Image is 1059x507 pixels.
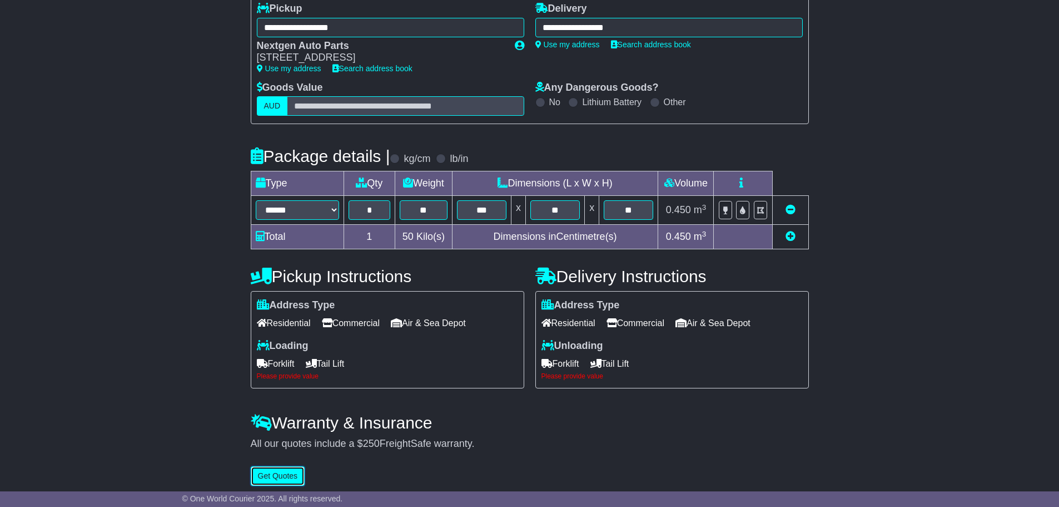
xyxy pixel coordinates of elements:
td: Volume [658,171,714,196]
td: Type [251,171,344,196]
div: Please provide value [541,372,803,380]
sup: 3 [702,230,707,238]
h4: Package details | [251,147,390,165]
td: x [511,196,525,225]
label: AUD [257,96,288,116]
label: Pickup [257,3,302,15]
label: lb/in [450,153,468,165]
a: Search address book [332,64,412,73]
div: Please provide value [257,372,518,380]
label: Other [664,97,686,107]
a: Add new item [785,231,796,242]
label: Any Dangerous Goods? [535,82,659,94]
span: 0.450 [666,231,691,242]
span: Tail Lift [590,355,629,372]
td: 1 [344,225,395,249]
span: 0.450 [666,204,691,215]
h4: Warranty & Insurance [251,414,809,432]
span: Air & Sea Depot [675,314,750,332]
td: Weight [395,171,453,196]
a: Search address book [611,40,691,49]
a: Use my address [535,40,600,49]
span: 50 [402,231,414,242]
span: Tail Lift [306,355,345,372]
button: Get Quotes [251,466,305,486]
h4: Delivery Instructions [535,267,809,286]
label: Unloading [541,340,603,352]
span: Commercial [322,314,380,332]
a: Remove this item [785,204,796,215]
span: Residential [541,314,595,332]
label: Delivery [535,3,587,15]
label: Goods Value [257,82,323,94]
td: Dimensions (L x W x H) [452,171,658,196]
a: Use my address [257,64,321,73]
sup: 3 [702,203,707,211]
label: No [549,97,560,107]
span: 250 [363,438,380,449]
label: Loading [257,340,309,352]
td: Qty [344,171,395,196]
label: Address Type [541,299,620,312]
div: Nextgen Auto Parts [257,40,504,52]
span: Forklift [541,355,579,372]
span: Residential [257,314,311,332]
span: m [694,231,707,242]
span: Commercial [606,314,664,332]
span: Forklift [257,355,295,372]
td: Kilo(s) [395,225,453,249]
td: Total [251,225,344,249]
label: Lithium Battery [582,97,642,107]
td: Dimensions in Centimetre(s) [452,225,658,249]
div: All our quotes include a $ FreightSafe warranty. [251,438,809,450]
label: Address Type [257,299,335,312]
h4: Pickup Instructions [251,267,524,286]
div: [STREET_ADDRESS] [257,52,504,64]
label: kg/cm [404,153,430,165]
span: Air & Sea Depot [391,314,466,332]
span: © One World Courier 2025. All rights reserved. [182,494,343,503]
span: m [694,204,707,215]
td: x [585,196,599,225]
